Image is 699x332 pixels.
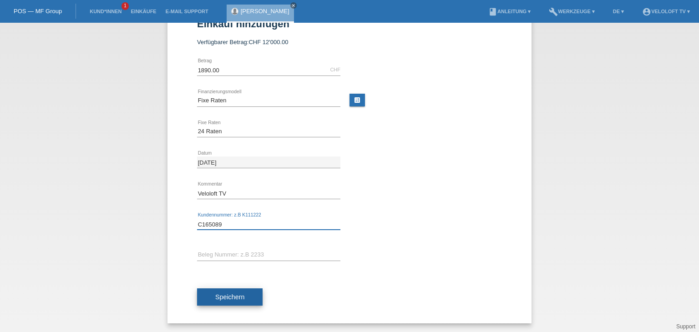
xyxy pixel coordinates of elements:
[197,18,502,30] h1: Einkauf hinzufügen
[161,9,213,14] a: E-Mail Support
[642,7,651,16] i: account_circle
[14,8,62,15] a: POS — MF Group
[248,39,288,45] span: CHF 12'000.00
[549,7,558,16] i: build
[484,9,535,14] a: bookAnleitung ▾
[197,39,502,45] div: Verfügbarer Betrag:
[291,3,296,8] i: close
[676,323,695,330] a: Support
[354,96,361,104] i: calculate
[349,94,365,106] a: calculate
[608,9,628,14] a: DE ▾
[330,67,340,72] div: CHF
[544,9,599,14] a: buildWerkzeuge ▾
[122,2,129,10] span: 1
[488,7,497,16] i: book
[215,293,244,301] span: Speichern
[197,288,263,306] button: Speichern
[85,9,126,14] a: Kund*innen
[290,2,297,9] a: close
[126,9,161,14] a: Einkäufe
[241,8,289,15] a: [PERSON_NAME]
[638,9,694,14] a: account_circleVeloLoft TV ▾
